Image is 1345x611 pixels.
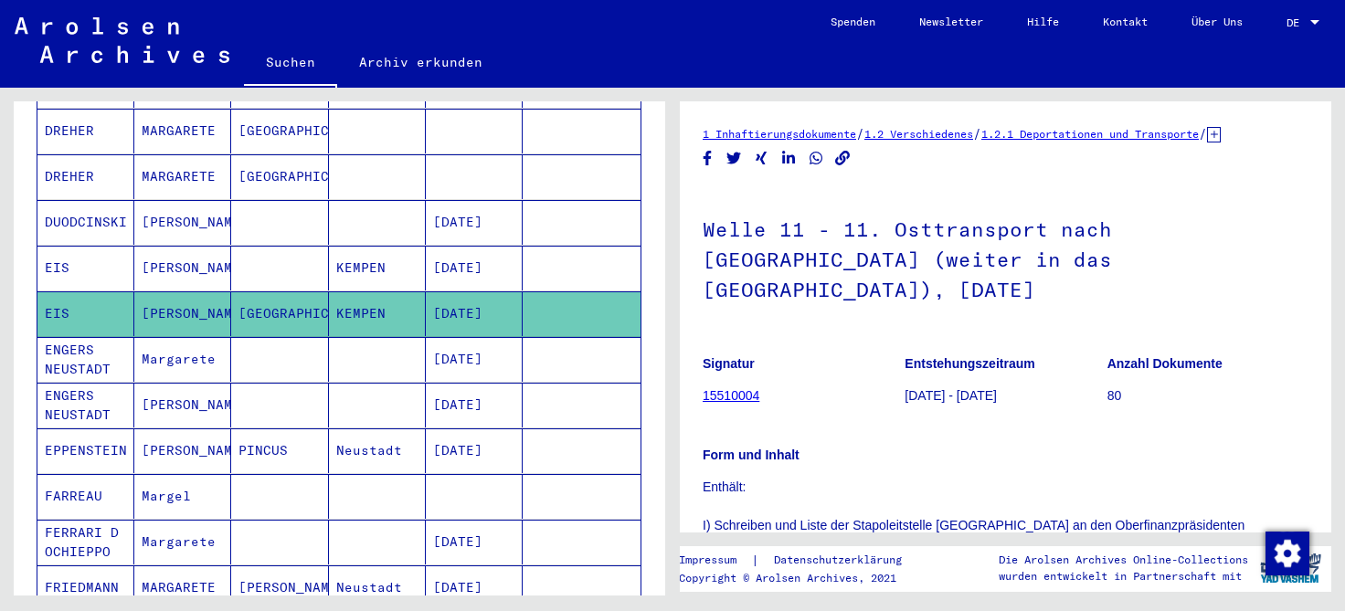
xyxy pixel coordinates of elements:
span: / [1199,125,1207,142]
mat-cell: FERRARI D OCHIEPPO [37,520,134,564]
mat-cell: MARGARETE [134,565,231,610]
h1: Welle 11 - 11. Osttransport nach [GEOGRAPHIC_DATA] (weiter in das [GEOGRAPHIC_DATA]), [DATE] [703,187,1308,328]
mat-cell: KEMPEN [329,291,426,336]
mat-cell: [PERSON_NAME] [134,428,231,473]
mat-cell: [GEOGRAPHIC_DATA] [231,291,328,336]
mat-cell: DREHER [37,109,134,153]
button: Copy link [833,147,853,170]
mat-cell: [DATE] [426,337,523,382]
a: Suchen [244,40,337,88]
mat-cell: [DATE] [426,565,523,610]
mat-cell: [DATE] [426,291,523,336]
a: 15510004 [703,388,759,403]
span: / [856,125,864,142]
img: yv_logo.png [1256,545,1325,591]
p: Copyright © Arolsen Archives, 2021 [679,570,924,586]
b: Signatur [703,356,755,371]
mat-cell: Margel [134,474,231,519]
mat-cell: [DATE] [426,520,523,564]
mat-cell: EIS [37,291,134,336]
mat-cell: PINCUS [231,428,328,473]
mat-cell: FRIEDMANN [37,565,134,610]
div: | [679,551,924,570]
mat-cell: EPPENSTEIN [37,428,134,473]
mat-cell: ENGERS NEUSTADT [37,383,134,427]
mat-cell: DUODCINSKI [37,200,134,245]
button: Share on LinkedIn [779,147,799,170]
b: Form und Inhalt [703,448,800,462]
p: wurden entwickelt in Partnerschaft mit [999,568,1248,585]
img: Arolsen_neg.svg [15,17,229,63]
a: Datenschutzerklärung [759,551,924,570]
img: Zustimmung ändern [1266,532,1309,575]
mat-cell: [GEOGRAPHIC_DATA] [231,109,328,153]
span: / [973,125,981,142]
mat-cell: Neustadt [329,565,426,610]
a: 1.2 Verschiedenes [864,127,973,141]
b: Anzahl Dokumente [1107,356,1223,371]
p: [DATE] - [DATE] [905,386,1106,406]
mat-cell: DREHER [37,154,134,199]
mat-cell: [GEOGRAPHIC_DATA] [231,154,328,199]
mat-cell: [DATE] [426,428,523,473]
mat-cell: [DATE] [426,246,523,290]
p: Die Arolsen Archives Online-Collections [999,552,1248,568]
mat-cell: Neustadt [329,428,426,473]
mat-cell: [PERSON_NAME] [231,565,328,610]
mat-cell: Margarete [134,520,231,564]
mat-cell: [DATE] [426,383,523,427]
mat-cell: [PERSON_NAME] [134,246,231,290]
button: Share on Xing [752,147,771,170]
button: Share on WhatsApp [807,147,826,170]
mat-cell: [DATE] [426,200,523,245]
button: Share on Twitter [725,147,744,170]
button: Share on Facebook [698,147,717,170]
span: DE [1287,16,1307,29]
b: Entstehungszeitraum [905,356,1034,371]
mat-cell: FARREAU [37,474,134,519]
mat-cell: ENGERS NEUSTADT [37,337,134,382]
mat-cell: KEMPEN [329,246,426,290]
mat-cell: [PERSON_NAME] [134,200,231,245]
mat-cell: Margarete [134,337,231,382]
mat-cell: MARGARETE [134,154,231,199]
a: Impressum [679,551,751,570]
a: 1 Inhaftierungsdokumente [703,127,856,141]
mat-cell: [PERSON_NAME] [134,291,231,336]
mat-cell: [PERSON_NAME] [134,383,231,427]
p: 80 [1107,386,1308,406]
mat-cell: EIS [37,246,134,290]
a: Archiv erkunden [337,40,504,84]
mat-cell: MARGARETE [134,109,231,153]
a: 1.2.1 Deportationen und Transporte [981,127,1199,141]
